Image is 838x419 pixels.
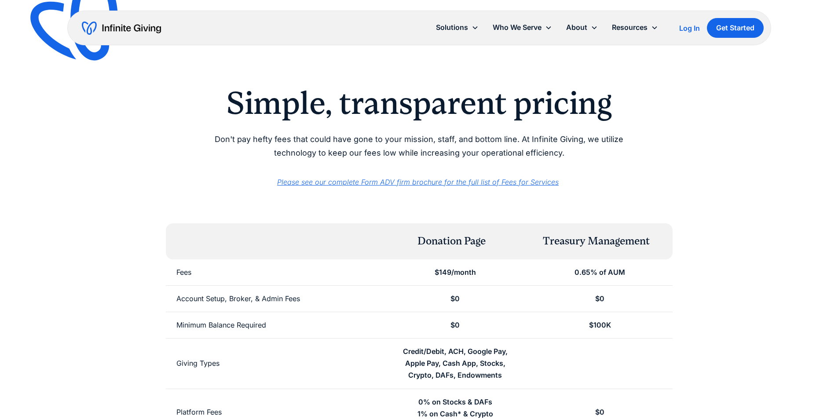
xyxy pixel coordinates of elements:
div: $149/month [435,266,476,278]
div: Resources [612,22,648,33]
div: About [566,22,587,33]
div: Who We Serve [493,22,542,33]
div: Resources [605,18,665,37]
div: $0 [595,406,604,418]
div: Who We Serve [486,18,559,37]
div: $0 [450,319,460,331]
div: Solutions [436,22,468,33]
a: Get Started [707,18,764,38]
a: Log In [679,23,700,33]
div: $0 [450,293,460,305]
div: Giving Types [176,357,220,369]
div: Log In [679,25,700,32]
div: Minimum Balance Required [176,319,266,331]
div: Solutions [429,18,486,37]
a: Please see our complete Form ADV firm brochure for the full list of Fees for Services [277,178,559,186]
div: 0.65% of AUM [575,266,625,278]
div: Fees [176,266,191,278]
div: Treasury Management [543,234,650,249]
div: $0 [595,293,604,305]
div: Credit/Debit, ACH, Google Pay, Apple Pay, Cash App, Stocks, Crypto, DAFs, Endowments [393,346,517,382]
h2: Simple, transparent pricing [194,84,644,122]
p: Don't pay hefty fees that could have gone to your mission, staff, and bottom line. At Infinite Gi... [194,133,644,160]
div: $100K [589,319,611,331]
div: Platform Fees [176,406,222,418]
div: About [559,18,605,37]
div: Account Setup, Broker, & Admin Fees [176,293,300,305]
a: home [82,21,161,35]
div: Donation Page [417,234,486,249]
